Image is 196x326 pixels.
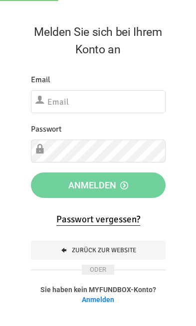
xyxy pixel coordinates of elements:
input: Email [31,90,166,113]
button: Anmelden [31,172,166,198]
span: Anmelden [68,180,128,190]
label: Email [31,74,50,86]
a: Zurück zur Website [31,241,166,260]
span: ODER [82,265,114,275]
p: Sie haben kein MYFUNDBOX-Konto? [31,285,166,305]
label: Passwort [31,123,62,136]
a: Anmelden [82,296,114,304]
a: Passwort vergessen? [56,213,140,226]
h2: Melden Sie sich bei Ihrem Konto an [31,23,166,59]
